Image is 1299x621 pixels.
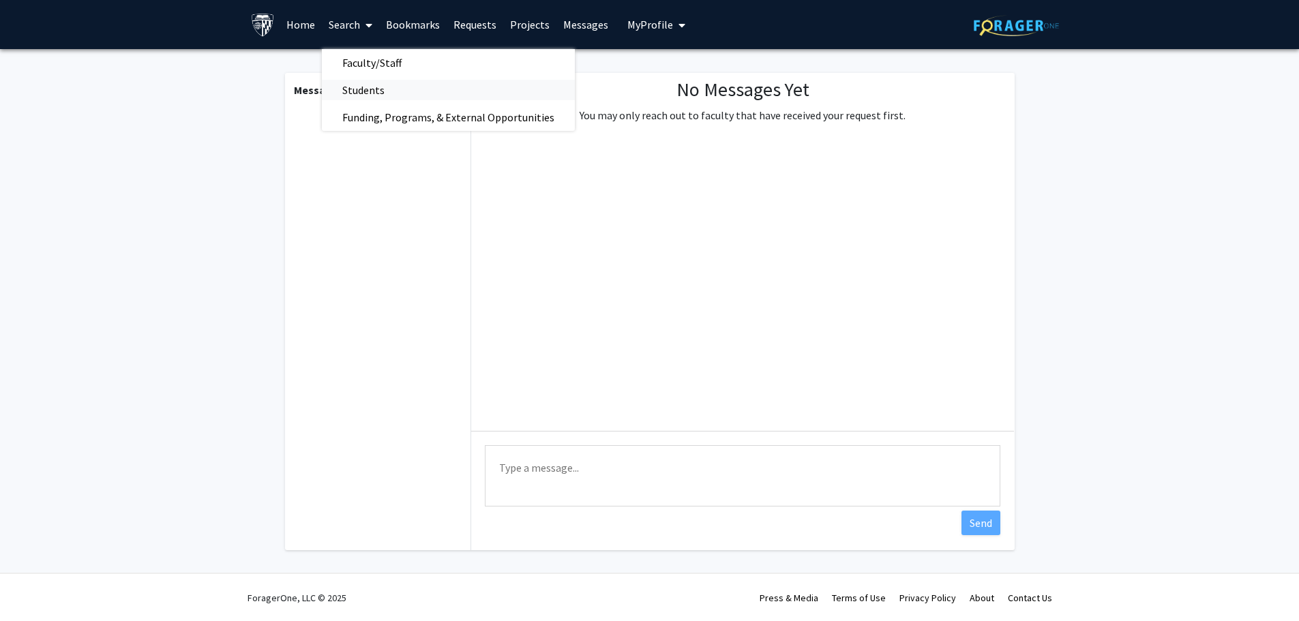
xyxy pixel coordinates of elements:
span: My Profile [627,18,673,31]
b: Messages [294,83,344,97]
a: Funding, Programs, & External Opportunities [322,107,575,127]
a: Contact Us [1008,592,1052,604]
span: Students [322,76,405,104]
a: Press & Media [760,592,818,604]
h1: No Messages Yet [580,78,906,102]
iframe: Chat [10,560,58,611]
a: Search [322,1,379,48]
a: Messages [556,1,615,48]
a: Terms of Use [832,592,886,604]
textarea: Message [485,445,1000,506]
a: Requests [447,1,503,48]
span: Funding, Programs, & External Opportunities [322,104,575,131]
button: Send [961,511,1000,535]
p: You may only reach out to faculty that have received your request first. [580,107,906,123]
a: Projects [503,1,556,48]
img: ForagerOne Logo [974,15,1059,36]
a: Privacy Policy [899,592,956,604]
a: Students [322,80,575,100]
a: About [970,592,994,604]
a: Home [280,1,322,48]
img: Johns Hopkins University Logo [251,13,275,37]
a: Faculty/Staff [322,52,575,73]
span: Faculty/Staff [322,49,422,76]
a: Bookmarks [379,1,447,48]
